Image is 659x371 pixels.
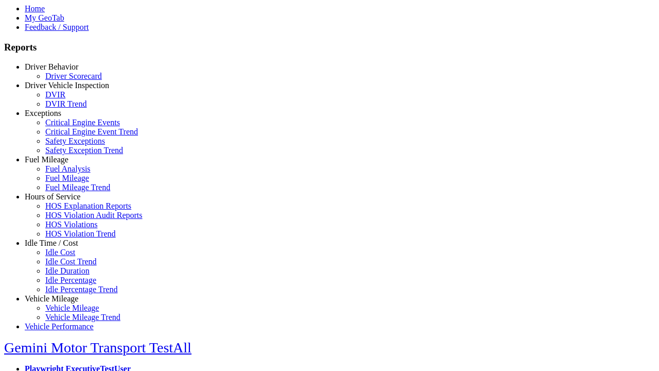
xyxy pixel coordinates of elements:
a: HOS Explanation Reports [45,201,131,210]
a: Fuel Mileage [25,155,68,164]
a: Vehicle Performance [25,322,94,331]
a: Exceptions [25,109,61,117]
a: Safety Exception Trend [45,146,123,155]
a: Fuel Mileage [45,174,89,182]
a: HOS Violation Trend [45,229,116,238]
a: Home [25,4,45,13]
a: Idle Time / Cost [25,239,78,247]
a: Fuel Mileage Trend [45,183,110,192]
a: Vehicle Mileage Trend [45,313,120,322]
a: HOS Violations [45,220,97,229]
a: Idle Percentage [45,276,96,284]
a: Driver Vehicle Inspection [25,81,109,90]
a: Critical Engine Events [45,118,120,127]
a: Feedback / Support [25,23,89,31]
a: Idle Duration [45,266,90,275]
a: DVIR Trend [45,99,86,108]
a: Critical Engine Event Trend [45,127,138,136]
a: Driver Behavior [25,62,78,71]
a: Safety Exceptions [45,137,105,145]
a: Driver Scorecard [45,72,102,80]
a: My GeoTab [25,13,64,22]
a: DVIR [45,90,65,99]
a: Hours of Service [25,192,80,201]
a: Idle Percentage Trend [45,285,117,294]
a: Gemini Motor Transport TestAll [4,340,192,356]
h3: Reports [4,42,655,53]
a: HOS Violation Audit Reports [45,211,143,220]
a: Idle Cost [45,248,75,257]
a: Vehicle Mileage [45,303,99,312]
a: Fuel Analysis [45,164,91,173]
a: Vehicle Mileage [25,294,78,303]
a: Idle Cost Trend [45,257,97,266]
